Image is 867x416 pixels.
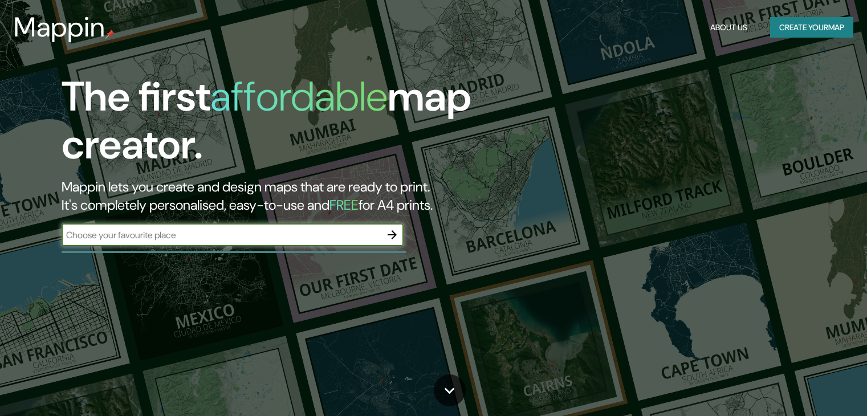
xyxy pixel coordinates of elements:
iframe: Help widget launcher [766,372,854,403]
input: Choose your favourite place [62,229,381,242]
h1: The first map creator. [62,73,495,178]
h2: Mappin lets you create and design maps that are ready to print. It's completely personalised, eas... [62,178,495,214]
h3: Mappin [14,11,105,43]
h5: FREE [329,196,359,214]
button: Create yourmap [770,17,853,38]
img: mappin-pin [105,30,115,39]
button: About Us [706,17,752,38]
h1: affordable [210,70,388,123]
